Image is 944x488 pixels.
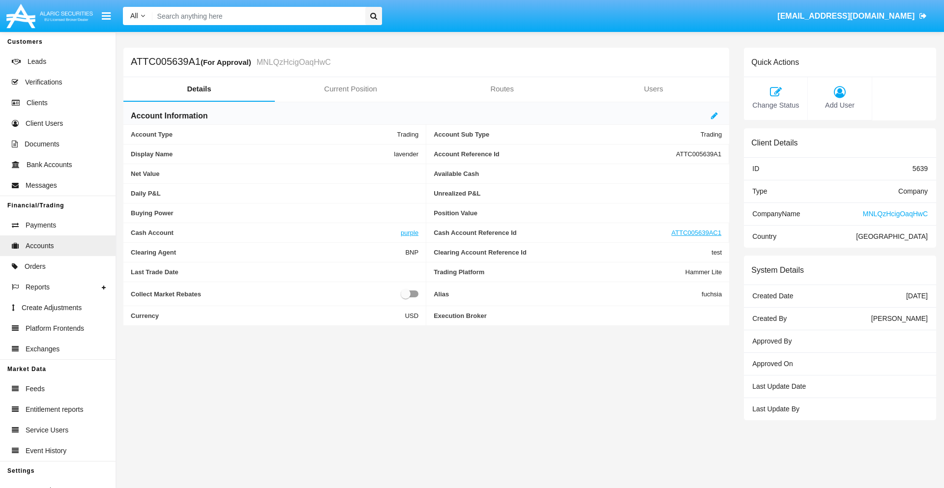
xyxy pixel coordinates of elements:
span: [PERSON_NAME] [871,315,928,322]
span: ATTC005639A1 [676,150,721,158]
span: [DATE] [906,292,928,300]
span: Display Name [131,150,394,158]
span: All [130,12,138,20]
a: ATTC005639AC1 [672,229,722,236]
span: Feeds [26,384,45,394]
span: test [711,249,722,256]
span: Clearing Account Reference Id [434,249,711,256]
span: MNLQzHcigOaqHwC [863,210,928,218]
span: Leads [28,57,46,67]
span: Service Users [26,425,68,435]
span: Trading [397,131,419,138]
a: Details [123,77,275,101]
span: Approved On [752,360,793,368]
small: MNLQzHcigOaqHwC [254,58,331,66]
span: Company [898,187,928,195]
span: Created Date [752,292,793,300]
span: Available Cash [434,170,722,177]
span: Payments [26,220,56,230]
span: Approved By [752,337,792,345]
span: Account Reference Id [434,150,676,158]
span: Last Trade Date [131,268,418,276]
span: lavender [394,150,418,158]
span: Change Status [749,100,802,111]
h5: ATTC005639A1 [131,57,331,68]
span: Client Users [26,118,63,129]
span: BNP [405,249,418,256]
span: Reports [26,282,50,292]
span: Event History [26,446,66,456]
span: Last Update By [752,405,799,413]
span: Messages [26,180,57,191]
h6: Account Information [131,111,207,121]
span: Documents [25,139,59,149]
h6: Quick Actions [751,57,799,67]
span: Unrealized P&L [434,190,722,197]
span: Trading Platform [434,268,685,276]
span: Hammer Lite [685,268,722,276]
img: Logo image [5,1,94,30]
span: Trading [701,131,722,138]
span: ID [752,165,759,172]
a: [EMAIL_ADDRESS][DOMAIN_NAME] [773,2,932,30]
a: Current Position [275,77,426,101]
span: Create Adjustments [22,303,82,313]
span: Clients [27,98,48,108]
span: Last Update Date [752,382,806,390]
span: Exchanges [26,344,59,354]
span: Entitlement reports [26,404,84,415]
span: Country [752,232,776,240]
span: Net Value [131,170,418,177]
span: Clearing Agent [131,249,405,256]
span: Accounts [26,241,54,251]
span: Created By [752,315,787,322]
span: Daily P&L [131,190,418,197]
span: Execution Broker [434,312,722,319]
a: All [123,11,152,21]
input: Search [152,7,362,25]
span: Bank Accounts [27,160,72,170]
h6: Client Details [751,138,797,147]
span: Add User [813,100,866,111]
span: USD [405,312,418,319]
span: Account Sub Type [434,131,701,138]
span: [GEOGRAPHIC_DATA] [856,232,928,240]
span: Orders [25,261,46,272]
a: Routes [426,77,578,101]
div: (For Approval) [201,57,254,68]
span: Company Name [752,210,800,218]
span: fuchsia [702,288,722,300]
span: Collect Market Rebates [131,288,401,300]
span: 5639 [913,165,928,172]
span: Position Value [434,209,722,217]
a: purple [401,229,418,236]
span: Platform Frontends [26,323,84,334]
span: [EMAIL_ADDRESS][DOMAIN_NAME] [777,12,914,20]
h6: System Details [751,265,804,275]
span: Buying Power [131,209,418,217]
span: Account Type [131,131,397,138]
span: Cash Account Reference Id [434,229,671,236]
a: Users [578,77,729,101]
span: Cash Account [131,229,401,236]
span: Verifications [25,77,62,87]
span: Type [752,187,767,195]
span: Currency [131,312,405,319]
span: Alias [434,288,702,300]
